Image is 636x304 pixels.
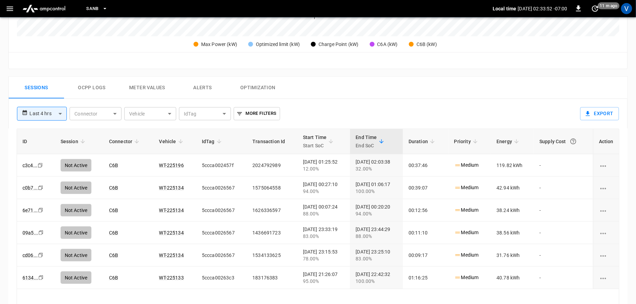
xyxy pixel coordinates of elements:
[303,133,336,150] span: Start TimeStart SoC
[201,41,237,48] div: Max Power (kW)
[598,2,620,9] span: 11 m ago
[303,233,345,240] div: 83.00%
[377,41,398,48] div: C6A (kW)
[534,222,593,244] td: -
[356,233,397,240] div: 88.00%
[196,199,247,222] td: 5ccca0026567
[303,210,345,217] div: 88.00%
[416,41,437,48] div: C6B (kW)
[356,133,377,150] div: End Time
[599,162,613,169] div: charging session options
[37,206,44,214] div: copy
[621,3,632,14] div: profile-icon
[159,230,184,236] a: WT-225134
[196,177,247,199] td: 5ccca0026567
[403,244,449,267] td: 00:09:17
[518,5,567,12] p: [DATE] 02:33:52 -07:00
[491,154,534,177] td: 119.82 kWh
[580,107,619,120] button: Export
[491,267,534,289] td: 40.78 kWh
[496,137,521,146] span: Energy
[303,165,345,172] div: 12.00%
[356,133,386,150] span: End TimeEnd SoC
[109,230,118,236] a: C6B
[175,77,230,99] button: Alerts
[599,207,613,214] div: charging session options
[303,203,345,217] div: [DATE] 00:07:24
[534,267,593,289] td: -
[29,107,67,120] div: Last 4 hrs
[196,154,247,177] td: 5ccca002457f
[356,158,397,172] div: [DATE] 02:03:38
[86,5,99,13] span: SanB
[202,137,224,146] span: IdTag
[37,251,44,259] div: copy
[539,135,588,148] div: Supply Cost
[534,199,593,222] td: -
[356,278,397,285] div: 100.00%
[356,255,397,262] div: 83.00%
[159,163,184,168] a: WT-225196
[20,2,68,15] img: ampcontrol.io logo
[247,244,297,267] td: 1534133625
[23,185,38,191] a: c0b7...
[159,252,184,258] a: WT-225134
[303,248,345,262] div: [DATE] 23:15:53
[491,222,534,244] td: 38.56 kWh
[409,137,437,146] span: Duration
[356,141,377,150] p: End SoC
[356,181,397,195] div: [DATE] 01:06:17
[567,135,580,148] button: The cost of your charging session based on your supply rates
[9,77,64,99] button: Sessions
[159,208,184,213] a: WT-225134
[38,274,45,282] div: copy
[303,133,327,150] div: Start Time
[23,275,38,280] a: 6134...
[599,229,613,236] div: charging session options
[303,226,345,240] div: [DATE] 23:33:19
[38,229,45,237] div: copy
[403,177,449,199] td: 00:39:07
[247,222,297,244] td: 1436691723
[356,271,397,285] div: [DATE] 22:42:32
[303,278,345,285] div: 95.00%
[23,252,38,258] a: cd06...
[403,199,449,222] td: 00:12:56
[454,206,479,214] p: Medium
[119,77,175,99] button: Meter Values
[109,208,118,213] a: C6B
[196,244,247,267] td: 5ccca0026567
[356,248,397,262] div: [DATE] 23:25:10
[454,184,479,191] p: Medium
[159,275,184,280] a: WT-225133
[109,252,118,258] a: C6B
[196,267,247,289] td: 5ccca00263c3
[23,230,38,236] a: 09a5...
[109,275,118,280] a: C6B
[454,162,479,169] p: Medium
[403,267,449,289] td: 01:16:25
[599,184,613,191] div: charging session options
[234,107,280,120] button: More Filters
[17,129,619,289] table: sessions table
[319,41,359,48] div: Charge Point (kW)
[356,203,397,217] div: [DATE] 00:20:20
[61,204,92,217] div: Not Active
[256,41,300,48] div: Optimized limit (kW)
[590,3,601,14] button: set refresh interval
[109,163,118,168] a: C6B
[83,2,110,16] button: SanB
[403,154,449,177] td: 00:37:46
[109,185,118,191] a: C6B
[356,210,397,217] div: 94.00%
[61,227,92,239] div: Not Active
[534,244,593,267] td: -
[37,184,44,192] div: copy
[196,222,247,244] td: 5ccca0026567
[454,274,479,281] p: Medium
[303,141,327,150] p: Start SoC
[61,271,92,284] div: Not Active
[37,162,44,169] div: copy
[534,154,593,177] td: -
[247,199,297,222] td: 1626336597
